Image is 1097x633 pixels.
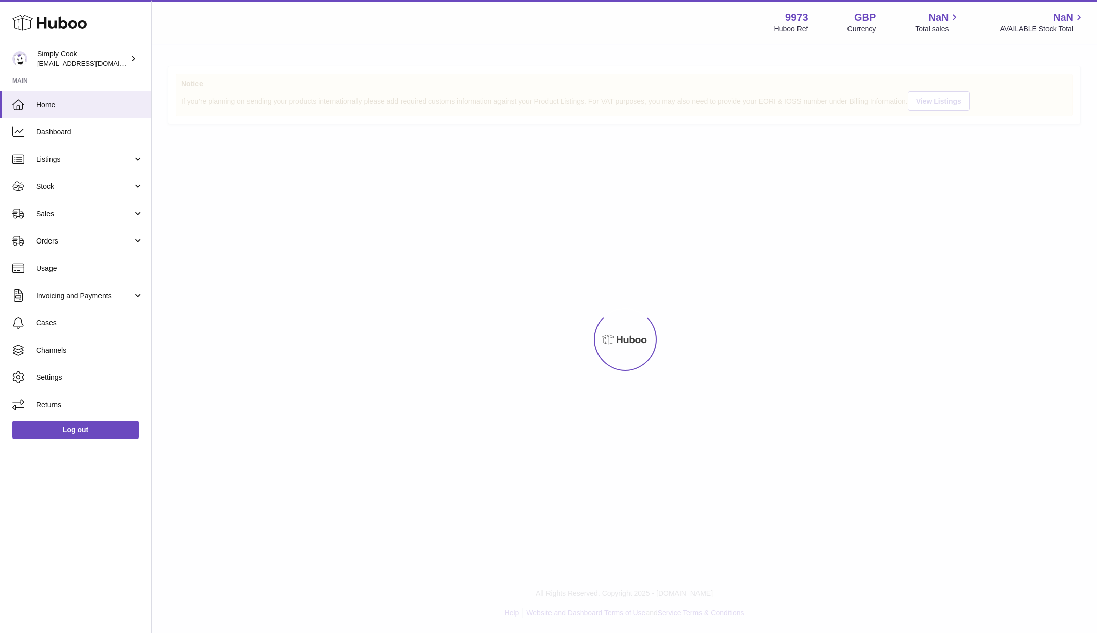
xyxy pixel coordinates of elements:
span: Dashboard [36,127,143,137]
span: Settings [36,373,143,382]
span: Sales [36,209,133,219]
span: Returns [36,400,143,410]
span: Orders [36,236,133,246]
span: Home [36,100,143,110]
span: Invoicing and Payments [36,291,133,301]
div: Simply Cook [37,49,128,68]
span: NaN [1053,11,1073,24]
div: Currency [847,24,876,34]
span: Usage [36,264,143,273]
strong: 9973 [785,11,808,24]
span: Channels [36,346,143,355]
span: Total sales [915,24,960,34]
span: AVAILABLE Stock Total [1000,24,1085,34]
span: Cases [36,318,143,328]
span: NaN [928,11,949,24]
a: NaN Total sales [915,11,960,34]
span: Stock [36,182,133,191]
div: Huboo Ref [774,24,808,34]
a: Log out [12,421,139,439]
img: internalAdmin-9973@internal.huboo.com [12,51,27,66]
strong: GBP [854,11,876,24]
span: [EMAIL_ADDRESS][DOMAIN_NAME] [37,59,148,67]
span: Listings [36,155,133,164]
a: NaN AVAILABLE Stock Total [1000,11,1085,34]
